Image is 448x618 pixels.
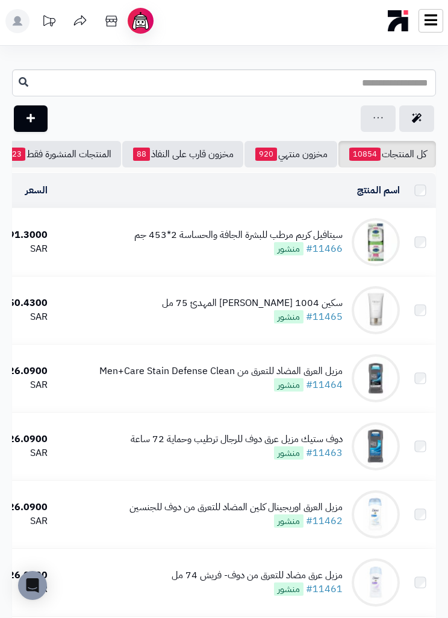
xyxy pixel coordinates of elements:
span: منشور [274,310,303,323]
a: كل المنتجات10854 [338,141,436,167]
a: #11463 [306,446,343,460]
div: 91.3000 [2,228,48,242]
div: 26.0900 [2,364,48,378]
img: مزيل العرق المضاد للتعرق من Men+Care Stain Defense Clean [352,354,400,402]
span: 920 [255,148,277,161]
img: سيتافيل كريم مرطب للبشرة الجافة والحساسة 2*453 جم [352,218,400,266]
img: مزيل عرق مضاد للتعرق من دوف- فريش 74 مل [352,558,400,607]
a: اسم المنتج [357,183,400,198]
div: مزيل عرق مضاد للتعرق من دوف- فريش 74 مل [172,569,343,582]
div: 50.4300 [2,296,48,310]
span: منشور [274,582,303,596]
a: مخزون منتهي920 [244,141,337,167]
div: Open Intercom Messenger [18,571,47,600]
a: #11461 [306,582,343,596]
img: دوف ستيك مزيل عرق دوف للرجال ترطيب وحماية 72 ساعة [352,422,400,470]
span: منشور [274,378,303,392]
span: منشور [274,514,303,528]
div: SAR [2,514,48,528]
a: #11462 [306,514,343,528]
a: السعر [25,183,48,198]
div: سكين 1004 [PERSON_NAME] المهدئ 75 مل [162,296,343,310]
div: 26.0900 [2,432,48,446]
span: منشور [274,242,303,255]
span: منشور [274,446,303,460]
span: 88 [133,148,150,161]
img: سكين 1004 كريم سينتيلا المهدئ 75 مل [352,286,400,334]
div: SAR [2,310,48,324]
img: logo-mobile.png [388,7,409,34]
a: #11466 [306,242,343,256]
div: مزيل العرق اوريجينال كلين المضاد للتعرق من دوف للجنسين [129,501,343,514]
div: SAR [2,242,48,256]
a: #11464 [306,378,343,392]
div: سيتافيل كريم مرطب للبشرة الجافة والحساسة 2*453 جم [134,228,343,242]
div: مزيل العرق المضاد للتعرق من Men+Care Stain Defense Clean [99,364,343,378]
img: مزيل العرق اوريجينال كلين المضاد للتعرق من دوف للجنسين [352,490,400,538]
a: تحديثات المنصة [34,9,64,36]
div: 26.0900 [2,501,48,514]
span: 10854 [349,148,381,161]
div: SAR [2,446,48,460]
a: مخزون قارب على النفاذ88 [122,141,243,167]
div: 26.0900 [2,569,48,582]
div: دوف ستيك مزيل عرق دوف للرجال ترطيب وحماية 72 ساعة [131,432,343,446]
a: #11465 [306,310,343,324]
img: ai-face.png [130,10,151,31]
div: SAR [2,378,48,392]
